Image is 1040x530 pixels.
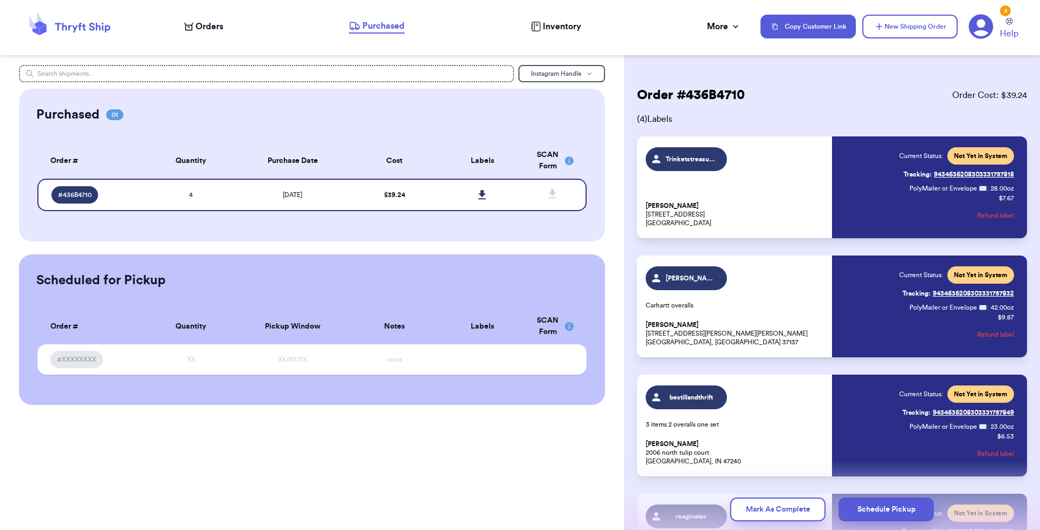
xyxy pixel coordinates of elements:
[350,309,438,344] th: Notes
[977,204,1014,227] button: Refund label
[909,423,987,430] span: PolyMailer or Envelope ✉️
[977,442,1014,466] button: Refund label
[954,271,1007,279] span: Not Yet in System
[552,356,555,363] span: -
[1000,27,1018,40] span: Help
[666,274,717,283] span: [PERSON_NAME]
[909,185,987,192] span: PolyMailer or Envelope ✉️
[977,323,1014,346] button: Refund label
[902,285,1014,302] a: Tracking:9434636208303331757832
[147,309,235,344] th: Quantity
[987,303,989,312] span: :
[533,149,574,172] div: SCAN Form
[531,20,581,33] a: Inventory
[278,356,307,363] span: XX/XX/XX
[646,440,825,466] p: 2006 north tulip court [GEOGRAPHIC_DATA], IN 47240
[189,192,193,198] span: 4
[899,152,943,160] span: Current Status:
[637,87,745,104] h2: Order # 436B4710
[646,201,825,227] p: [STREET_ADDRESS] [GEOGRAPHIC_DATA]
[899,390,943,398] span: Current Status:
[838,498,934,521] button: Schedule Pickup
[998,313,1014,322] p: $ 9.87
[1000,18,1018,40] a: Help
[666,393,717,402] span: bestillandthrift
[646,321,699,329] span: [PERSON_NAME]
[36,106,100,123] h2: Purchased
[968,14,993,39] a: 3
[349,19,405,34] a: Purchased
[533,315,574,338] div: SCAN Form
[991,184,1014,193] span: 28.00 oz
[235,143,350,179] th: Purchase Date
[106,109,123,120] span: 01
[899,271,943,279] span: Current Status:
[902,289,931,298] span: Tracking:
[707,20,741,33] div: More
[283,192,302,198] span: [DATE]
[646,301,825,310] p: Carhartt overalls
[862,15,958,38] button: New Shipping Order
[646,440,699,448] span: [PERSON_NAME]
[997,432,1014,441] p: $ 6.53
[196,20,223,33] span: Orders
[147,143,235,179] th: Quantity
[991,422,1014,431] span: 23.00 oz
[37,143,147,179] th: Order #
[37,309,147,344] th: Order #
[187,356,195,363] span: XX
[646,420,825,429] p: 3 items 2 overalls one set
[438,143,526,179] th: Labels
[386,356,402,363] span: xxxxx
[646,320,825,346] p: [STREET_ADDRESS][PERSON_NAME][PERSON_NAME] [GEOGRAPHIC_DATA], [GEOGRAPHIC_DATA] 37137
[482,356,484,363] span: -
[902,408,931,417] span: Tracking:
[543,20,581,33] span: Inventory
[991,303,1014,312] span: 42.00 oz
[637,113,1027,126] span: ( 4 ) Labels
[438,309,526,344] th: Labels
[952,89,1027,102] span: Order Cost: $ 39.24
[909,304,987,311] span: PolyMailer or Envelope ✉️
[362,19,405,32] span: Purchased
[19,65,515,82] input: Search shipments...
[235,309,350,344] th: Pickup Window
[987,184,989,193] span: :
[350,143,438,179] th: Cost
[384,192,405,198] span: $ 39.24
[184,20,223,33] a: Orders
[760,15,856,38] button: Copy Customer Link
[999,194,1014,202] p: $ 7.67
[954,390,1007,398] span: Not Yet in System
[518,65,605,82] button: Instagram Handle
[531,70,582,77] span: Instagram Handle
[903,166,1014,183] a: Tracking:9434636208303331757818
[1000,5,1011,16] div: 3
[902,404,1014,421] a: Tracking:9434636208303331757849
[987,422,989,431] span: :
[58,191,92,199] span: # 436B4710
[57,355,96,364] span: #XXXXXXXX
[36,272,166,289] h2: Scheduled for Pickup
[954,152,1007,160] span: Not Yet in System
[666,155,717,163] span: Trinketstreasuresthrift
[903,170,932,179] span: Tracking:
[730,498,825,521] button: Mark As Complete
[646,202,699,210] span: [PERSON_NAME]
